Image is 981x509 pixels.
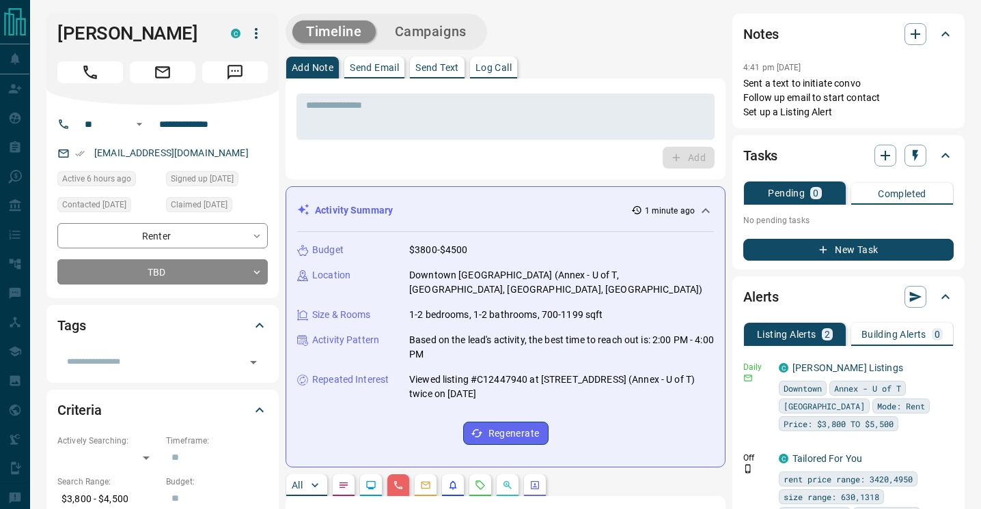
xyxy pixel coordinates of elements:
span: Claimed [DATE] [171,198,227,212]
svg: Opportunities [502,480,513,491]
span: Call [57,61,123,83]
p: $3800-$4500 [409,243,467,257]
div: Notes [743,18,954,50]
svg: Lead Browsing Activity [365,480,376,491]
p: 4:41 pm [DATE] [743,63,801,72]
p: Building Alerts [861,330,926,339]
button: Regenerate [463,422,549,445]
button: Campaigns [381,20,480,43]
span: Email [130,61,195,83]
p: Repeated Interest [312,373,389,387]
p: Activity Summary [315,203,393,218]
p: Completed [878,189,926,199]
svg: Emails [420,480,431,491]
button: New Task [743,239,954,261]
div: Activity Summary1 minute ago [297,198,714,223]
p: Location [312,268,350,282]
p: Downtown [GEOGRAPHIC_DATA] (Annex - U of T, [GEOGRAPHIC_DATA], [GEOGRAPHIC_DATA], [GEOGRAPHIC_DATA]) [409,268,714,297]
div: Sun Oct 12 2025 [57,171,159,190]
h2: Tasks [743,145,777,166]
div: TBD [57,259,268,285]
p: Sent a text to initiate convo Follow up email to start contact Set up a Listing Alert [743,76,954,119]
p: Timeframe: [166,435,268,447]
p: Search Range: [57,476,159,488]
p: 1 minute ago [645,205,695,217]
h2: Tags [57,315,85,336]
h1: [PERSON_NAME] [57,23,210,44]
span: Message [202,61,268,83]
div: condos.ca [231,29,240,38]
div: condos.ca [779,454,788,463]
span: Signed up [DATE] [171,172,234,186]
p: No pending tasks [743,210,954,231]
h2: Notes [743,23,779,45]
span: Mode: Rent [877,399,925,413]
svg: Calls [393,480,404,491]
p: Add Note [292,63,333,72]
div: Tags [57,309,268,342]
p: 0 [935,330,940,339]
p: 0 [813,188,818,198]
div: Criteria [57,394,268,426]
button: Timeline [292,20,376,43]
button: Open [244,353,263,372]
span: [GEOGRAPHIC_DATA] [784,399,865,413]
p: Daily [743,361,771,373]
a: [PERSON_NAME] Listings [792,362,903,373]
div: Sat Oct 04 2025 [166,197,268,216]
svg: Listing Alerts [447,480,458,491]
p: Log Call [475,63,512,72]
div: Tasks [743,139,954,172]
svg: Requests [475,480,486,491]
span: rent price range: 3420,4950 [784,472,913,486]
p: Listing Alerts [757,330,816,339]
p: 1-2 bedrooms, 1-2 bathrooms, 700-1199 sqft [409,308,603,322]
p: Pending [768,188,805,198]
div: Sat Oct 04 2025 [57,197,159,216]
p: Based on the lead's activity, the best time to reach out is: 2:00 PM - 4:00 PM [409,333,714,362]
p: Activity Pattern [312,333,379,347]
p: Off [743,452,771,464]
svg: Push Notification Only [743,464,753,474]
svg: Notes [338,480,349,491]
p: Budget: [166,476,268,488]
svg: Email [743,373,753,383]
span: Annex - U of T [834,381,901,395]
button: Open [131,116,148,132]
div: Renter [57,223,268,248]
svg: Email Verified [75,149,85,158]
p: Viewed listing #C12447940 at [STREET_ADDRESS] (Annex - U of T) twice on [DATE] [409,373,714,401]
div: condos.ca [779,363,788,373]
p: Budget [312,243,344,257]
span: Contacted [DATE] [62,198,126,212]
span: Active 6 hours ago [62,172,131,186]
h2: Criteria [57,399,102,421]
p: Send Email [350,63,399,72]
span: Price: $3,800 TO $5,500 [784,417,894,431]
p: All [292,480,303,490]
p: Send Text [415,63,459,72]
h2: Alerts [743,286,779,308]
div: Alerts [743,280,954,313]
p: Actively Searching: [57,435,159,447]
svg: Agent Actions [529,480,540,491]
span: size range: 630,1318 [784,490,879,504]
p: Size & Rooms [312,308,371,322]
a: Tailored For You [792,453,862,464]
p: 2 [825,330,830,339]
span: Downtown [784,381,822,395]
div: Sat Oct 04 2025 [166,171,268,190]
a: [EMAIL_ADDRESS][DOMAIN_NAME] [94,147,249,158]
